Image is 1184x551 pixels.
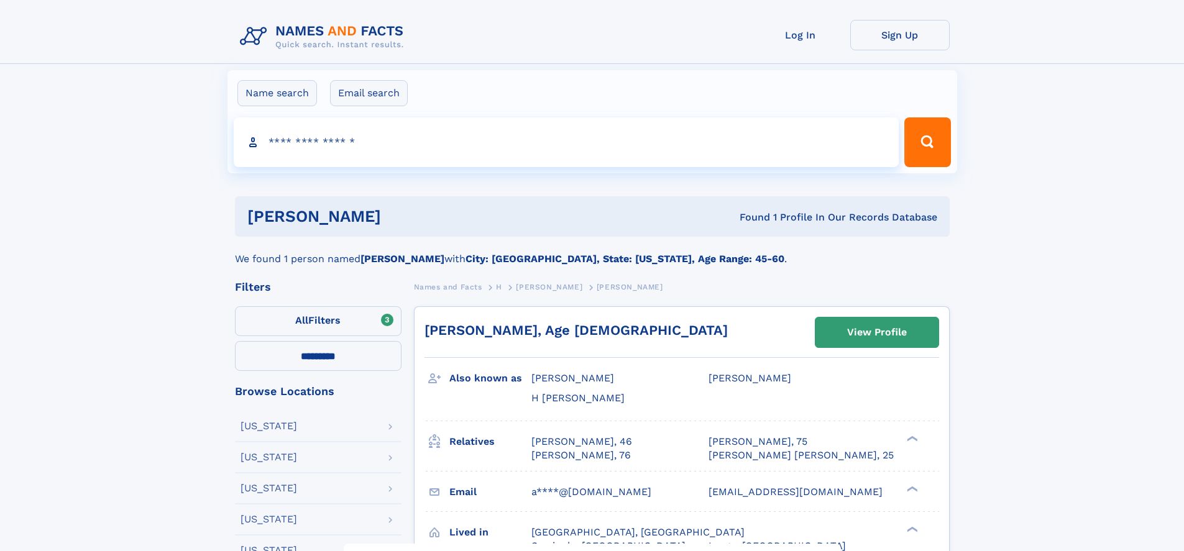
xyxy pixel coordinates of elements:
[247,209,561,224] h1: [PERSON_NAME]
[449,368,531,389] h3: Also known as
[850,20,950,50] a: Sign Up
[531,435,632,449] a: [PERSON_NAME], 46
[516,279,582,294] a: [PERSON_NAME]
[597,283,663,291] span: [PERSON_NAME]
[235,237,950,266] div: We found 1 person named with .
[709,449,894,462] a: [PERSON_NAME] [PERSON_NAME], 25
[241,514,297,524] div: [US_STATE]
[516,283,582,291] span: [PERSON_NAME]
[531,372,614,384] span: [PERSON_NAME]
[241,421,297,431] div: [US_STATE]
[531,392,625,404] span: H [PERSON_NAME]
[241,452,297,462] div: [US_STATE]
[466,253,784,265] b: City: [GEOGRAPHIC_DATA], State: [US_STATE], Age Range: 45-60
[360,253,444,265] b: [PERSON_NAME]
[414,279,482,294] a: Names and Facts
[424,322,728,338] a: [PERSON_NAME], Age [DEMOGRAPHIC_DATA]
[751,20,850,50] a: Log In
[449,481,531,503] h3: Email
[709,486,883,498] span: [EMAIL_ADDRESS][DOMAIN_NAME]
[241,483,297,493] div: [US_STATE]
[904,117,950,167] button: Search Button
[904,434,919,442] div: ❯
[904,525,919,533] div: ❯
[330,80,408,106] label: Email search
[496,279,502,294] a: H
[237,80,317,106] label: Name search
[496,283,502,291] span: H
[234,117,899,167] input: search input
[235,281,402,293] div: Filters
[847,318,907,347] div: View Profile
[904,485,919,493] div: ❯
[235,20,414,53] img: Logo Names and Facts
[531,449,631,462] a: [PERSON_NAME], 76
[815,317,938,347] a: View Profile
[235,306,402,336] label: Filters
[235,386,402,397] div: Browse Locations
[560,211,937,224] div: Found 1 Profile In Our Records Database
[449,522,531,543] h3: Lived in
[531,526,745,538] span: [GEOGRAPHIC_DATA], [GEOGRAPHIC_DATA]
[449,431,531,452] h3: Relatives
[709,435,807,449] a: [PERSON_NAME], 75
[709,372,791,384] span: [PERSON_NAME]
[295,314,308,326] span: All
